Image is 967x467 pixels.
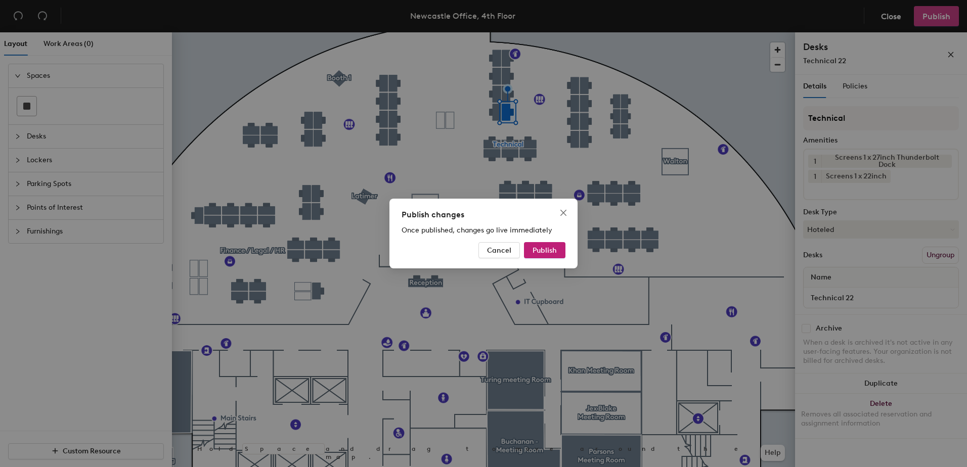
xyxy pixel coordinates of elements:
[555,205,572,221] button: Close
[402,209,565,221] div: Publish changes
[559,209,567,217] span: close
[533,246,557,255] span: Publish
[402,226,552,235] span: Once published, changes go live immediately
[478,242,520,258] button: Cancel
[487,246,511,255] span: Cancel
[524,242,565,258] button: Publish
[555,209,572,217] span: Close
